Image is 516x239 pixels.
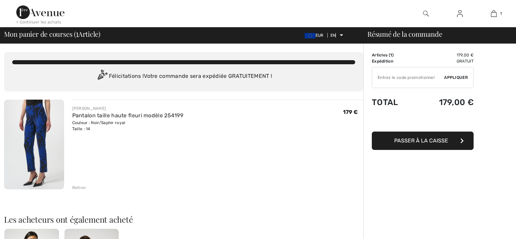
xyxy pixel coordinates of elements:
[477,10,510,18] a: 1
[343,109,358,115] font: 179 €
[491,10,497,18] img: Mon sac
[372,67,444,88] input: Code promotionnel
[372,59,393,64] font: Expédition
[444,75,468,80] font: Appliquer
[457,53,474,57] font: 179,00 €
[372,98,398,107] font: Total
[72,185,87,190] font: Retirer
[457,59,474,64] font: Gratuit
[4,29,76,38] font: Mon panier de courses (
[4,100,64,189] img: Pantalon taille haute fleuri modèle 254199
[372,53,390,57] font: Articles (
[16,5,64,19] img: 1ère Avenue
[72,112,184,119] a: Pantalon taille haute fleuri modèle 254199
[367,29,442,38] font: Résumé de la commande
[500,11,502,16] font: 1
[72,126,90,131] font: Taille : 14
[452,10,468,18] a: Se connecter
[372,114,474,129] iframe: PayPal
[457,10,463,18] img: Mes informations
[95,70,109,83] img: Congratulation2.svg
[390,53,392,57] font: 1
[392,53,394,57] font: )
[72,106,106,111] font: [PERSON_NAME]
[316,33,324,38] font: EUR
[78,29,100,38] font: Article)
[330,33,336,38] font: EN
[144,73,272,79] font: Votre commande sera expédiée GRATUITEMENT !
[372,132,474,150] button: Passer à la caisse
[76,27,78,39] font: 1
[109,73,144,79] font: Félicitations !
[4,214,133,225] font: Les acheteurs ont également acheté
[439,98,474,107] font: 179,00 €
[72,120,126,125] font: Couleur : Noir/Saphir royal
[305,33,316,38] img: Euro
[394,137,448,144] font: Passer à la caisse
[423,10,429,18] img: rechercher sur le site
[16,20,61,24] font: < Continuer les achats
